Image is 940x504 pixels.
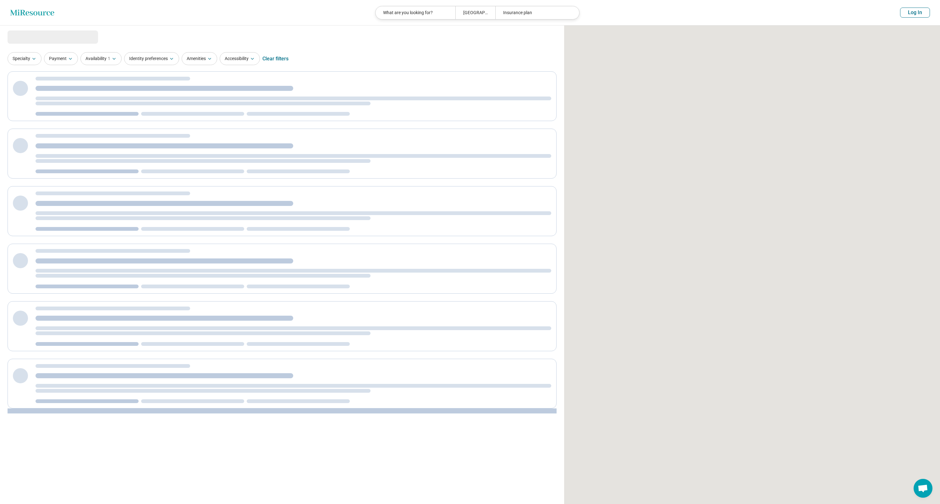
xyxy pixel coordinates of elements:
button: Amenities [182,52,217,65]
div: [GEOGRAPHIC_DATA], [GEOGRAPHIC_DATA] [455,6,495,19]
button: Specialty [8,52,41,65]
button: Payment [44,52,78,65]
span: 1 [108,55,110,62]
a: Open chat [914,479,932,498]
div: Clear filters [262,51,289,66]
div: What are you looking for? [376,6,455,19]
button: Availability1 [80,52,122,65]
button: Log In [900,8,930,18]
button: Accessibility [220,52,260,65]
button: Identity preferences [124,52,179,65]
span: Loading... [8,30,60,43]
div: Insurance plan [495,6,575,19]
